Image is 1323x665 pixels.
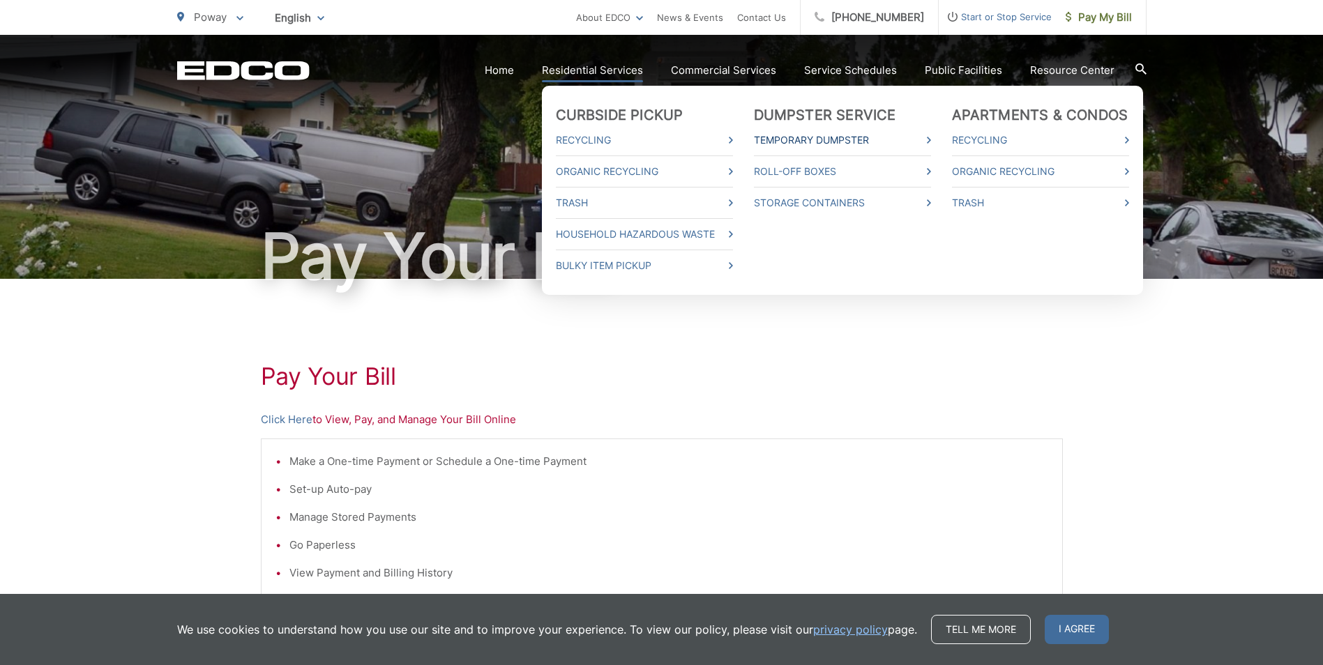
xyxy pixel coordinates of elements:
[556,257,733,274] a: Bulky Item Pickup
[177,222,1147,291] h1: Pay Your Bill
[556,194,733,211] a: Trash
[261,411,1063,428] p: to View, Pay, and Manage Your Bill Online
[804,62,897,79] a: Service Schedules
[264,6,335,30] span: English
[1066,9,1132,26] span: Pay My Bill
[754,132,931,148] a: Temporary Dumpster
[952,107,1128,123] a: Apartments & Condos
[1030,62,1114,79] a: Resource Center
[576,9,643,26] a: About EDCO
[542,62,643,79] a: Residential Services
[177,621,917,638] p: We use cookies to understand how you use our site and to improve your experience. To view our pol...
[657,9,723,26] a: News & Events
[556,226,733,243] a: Household Hazardous Waste
[289,481,1048,498] li: Set-up Auto-pay
[737,9,786,26] a: Contact Us
[754,194,931,211] a: Storage Containers
[556,132,733,148] a: Recycling
[671,62,776,79] a: Commercial Services
[261,411,312,428] a: Click Here
[952,163,1129,180] a: Organic Recycling
[289,537,1048,553] li: Go Paperless
[289,453,1048,470] li: Make a One-time Payment or Schedule a One-time Payment
[754,163,931,180] a: Roll-Off Boxes
[194,10,227,24] span: Poway
[289,509,1048,526] li: Manage Stored Payments
[289,565,1048,581] li: View Payment and Billing History
[485,62,514,79] a: Home
[1045,615,1109,644] span: I agree
[931,615,1031,644] a: Tell me more
[261,362,1063,390] h1: Pay Your Bill
[952,194,1129,211] a: Trash
[754,107,896,123] a: Dumpster Service
[177,61,310,80] a: EDCD logo. Return to the homepage.
[813,621,888,638] a: privacy policy
[556,163,733,180] a: Organic Recycling
[556,107,683,123] a: Curbside Pickup
[925,62,1002,79] a: Public Facilities
[952,132,1129,148] a: Recycling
